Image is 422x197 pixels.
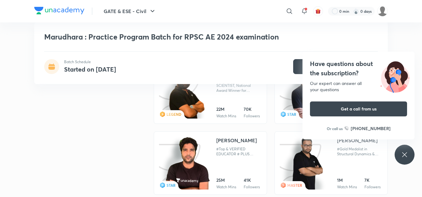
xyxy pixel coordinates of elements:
div: Watch Mins [337,185,357,190]
img: icon [159,66,205,119]
button: avatar [313,6,323,16]
div: 70K [244,106,260,112]
img: educator [165,137,210,190]
div: Followers [364,185,381,190]
div: 41K [244,177,260,183]
a: iconeducatorMASTER[PERSON_NAME]#Gold Medalist in Structural Dynamics & Earthquake Engineering. #N... [274,131,388,195]
button: GATE & ESE - Civil [100,5,160,17]
div: [PERSON_NAME] [337,137,377,144]
img: avatar [315,8,321,14]
h4: Have questions about the subscription? [310,59,407,78]
img: Kamesh [377,6,388,16]
a: [PHONE_NUMBER] [345,125,391,132]
img: Company Logo [34,7,84,14]
button: Get a call from us [310,101,407,116]
a: iconeducatorSTAR[PERSON_NAME]#Top & VERIFIED EDUCATOR # PLUS EDUCATOR Referral Code:- CIVILGURU (... [154,131,267,195]
a: iconeducatorSTARApoorv Patodi"9+ Years of Teaching Experience. Qualified GATE, MPPSC-AE, MP SUB E... [274,60,388,124]
div: Followers [244,114,260,119]
h4: Started on [DATE] [64,65,116,73]
span: STAR [166,183,176,188]
img: educator [168,66,206,120]
span: MASTER [287,183,302,188]
h6: [PHONE_NUMBER] [351,125,391,132]
img: icon [280,66,326,119]
span: STAR [287,112,296,117]
a: Company Logo [34,7,84,16]
img: icon [159,137,205,190]
img: streak [353,8,359,14]
div: Our expert can answer all your questions [310,80,407,93]
span: LEGEND [166,112,181,117]
img: educator [291,66,325,120]
p: Or call us [327,126,343,131]
div: [PERSON_NAME] [216,137,257,144]
div: #Gold Medalist in Structural Dynamics & Earthquake Engineering. #Number of publications in differ... [337,147,382,157]
div: 22M [216,106,236,112]
div: #Top & VERIFIED EDUCATOR # PLUS EDUCATOR Referral Code:- CIVILGURU (Maximum discount) [216,147,262,157]
div: Watch Mins [216,185,236,190]
h1: Marudhara : Practice Program Batch for RPSC AE 2024 examination [44,32,288,41]
img: ttu_illustration_new.svg [375,59,415,93]
p: Batch Schedule [64,59,116,65]
a: iconeducatorLEGENDDr. [PERSON_NAME]SCIENTIST, National Award Winner for Education, WORLD BOOK OF ... [154,60,267,124]
img: educator [292,137,324,190]
div: 7K [364,177,381,183]
img: icon [280,137,326,190]
div: Followers [244,185,260,190]
div: 25M [216,177,236,183]
div: SCIENTIST, National Award Winner for Education, WORLD BOOK OF RECORDS HOLDER for Maximum UPSC Qua... [216,83,262,93]
button: Enroll [293,59,359,74]
div: Watch Mins [216,114,236,119]
div: 1M [337,177,357,183]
